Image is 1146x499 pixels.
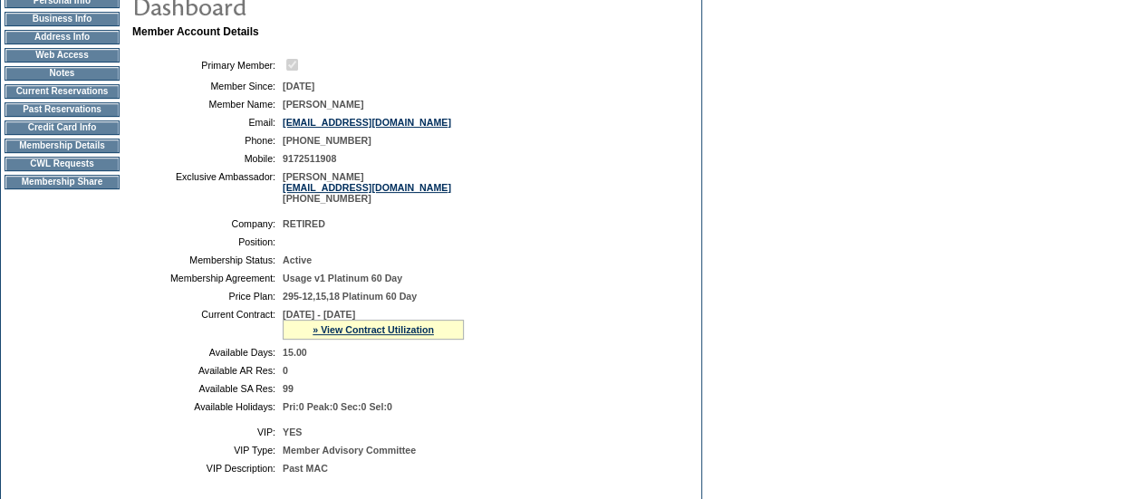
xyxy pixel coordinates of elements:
td: Past Reservations [5,102,120,117]
td: Available Days: [140,347,275,358]
td: Company: [140,218,275,229]
span: [DATE] - [DATE] [283,309,355,320]
td: Primary Member: [140,56,275,73]
td: Membership Details [5,139,120,153]
span: [PERSON_NAME] [283,99,363,110]
td: Web Access [5,48,120,62]
td: Current Reservations [5,84,120,99]
td: Membership Status: [140,254,275,265]
a: [EMAIL_ADDRESS][DOMAIN_NAME] [283,182,451,193]
td: Available SA Res: [140,383,275,394]
a: » View Contract Utilization [313,324,434,335]
td: CWL Requests [5,157,120,171]
td: Email: [140,117,275,128]
span: 9172511908 [283,153,336,164]
td: VIP Description: [140,463,275,474]
td: Mobile: [140,153,275,164]
span: Active [283,254,312,265]
td: Business Info [5,12,120,26]
span: 0 [283,365,288,376]
td: Member Since: [140,81,275,91]
td: VIP: [140,427,275,437]
td: Membership Share [5,175,120,189]
span: Member Advisory Committee [283,445,416,456]
td: Credit Card Info [5,120,120,135]
td: Position: [140,236,275,247]
span: [PERSON_NAME] [PHONE_NUMBER] [283,171,451,204]
td: Price Plan: [140,291,275,302]
td: Notes [5,66,120,81]
span: 15.00 [283,347,307,358]
td: Current Contract: [140,309,275,340]
span: Pri:0 Peak:0 Sec:0 Sel:0 [283,401,392,412]
span: [DATE] [283,81,314,91]
td: Phone: [140,135,275,146]
td: VIP Type: [140,445,275,456]
span: YES [283,427,302,437]
span: 99 [283,383,294,394]
td: Available AR Res: [140,365,275,376]
td: Available Holidays: [140,401,275,412]
span: [PHONE_NUMBER] [283,135,371,146]
b: Member Account Details [132,25,259,38]
a: [EMAIL_ADDRESS][DOMAIN_NAME] [283,117,451,128]
td: Membership Agreement: [140,273,275,283]
span: 295-12,15,18 Platinum 60 Day [283,291,417,302]
td: Member Name: [140,99,275,110]
td: Exclusive Ambassador: [140,171,275,204]
span: Usage v1 Platinum 60 Day [283,273,402,283]
span: Past MAC [283,463,328,474]
span: RETIRED [283,218,325,229]
td: Address Info [5,30,120,44]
